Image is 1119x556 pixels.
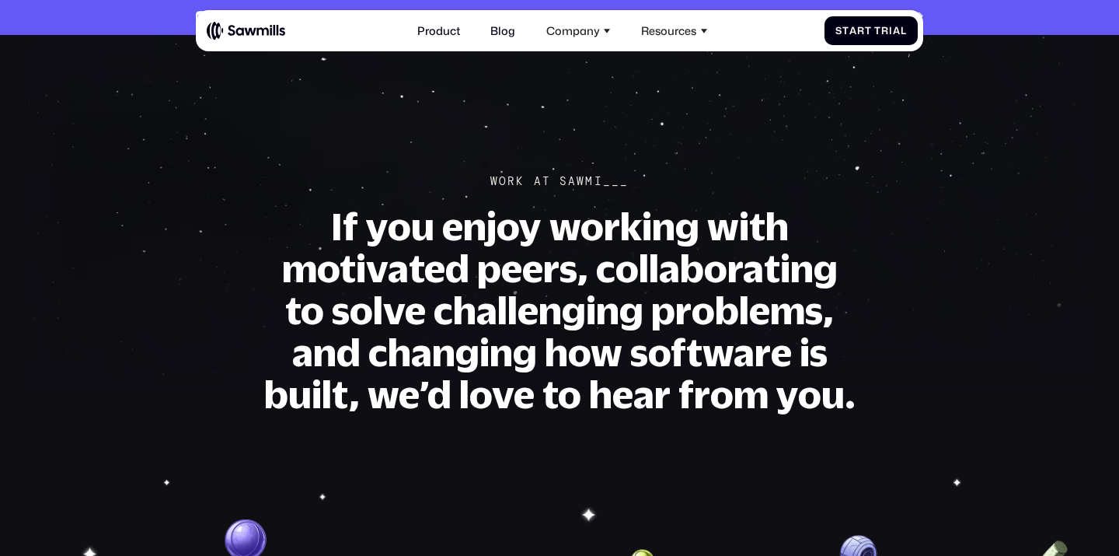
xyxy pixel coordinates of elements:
[865,25,872,37] span: t
[482,16,524,46] a: Blog
[546,24,600,37] div: Company
[409,16,469,46] a: Product
[633,16,716,46] div: Resources
[824,16,918,45] a: StartTrial
[835,25,842,37] span: S
[893,25,901,37] span: a
[263,205,857,415] h1: If you enjoy working with motivated peers, collaborating to solve challenging problems, and chang...
[901,25,907,37] span: l
[490,175,629,188] div: Work At SawmI___
[881,25,889,37] span: r
[889,25,893,37] span: i
[538,16,619,46] div: Company
[641,24,696,37] div: Resources
[857,25,865,37] span: r
[842,25,849,37] span: t
[849,25,857,37] span: a
[874,25,881,37] span: T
